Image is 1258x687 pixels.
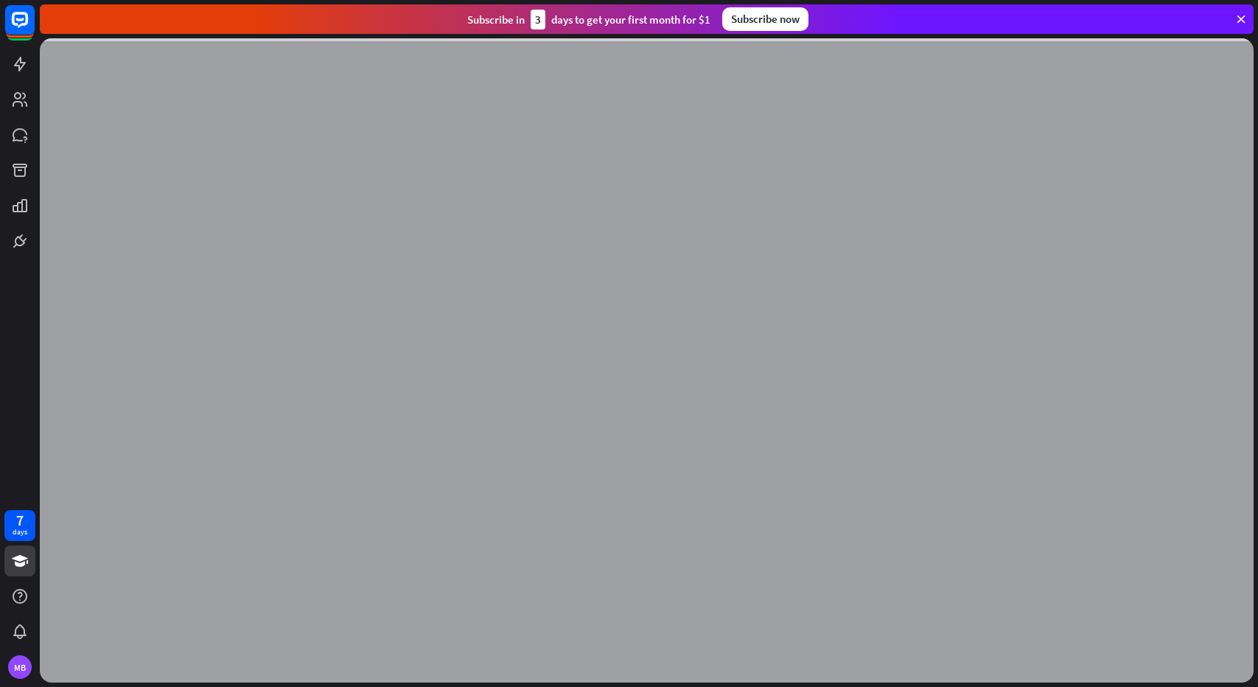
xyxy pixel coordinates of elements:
div: Subscribe now [722,7,808,31]
div: 3 [531,10,545,29]
div: 7 [16,514,24,527]
div: Subscribe in days to get your first month for $1 [467,10,710,29]
div: MB [8,655,32,679]
a: 7 days [4,510,35,541]
div: days [13,527,27,537]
